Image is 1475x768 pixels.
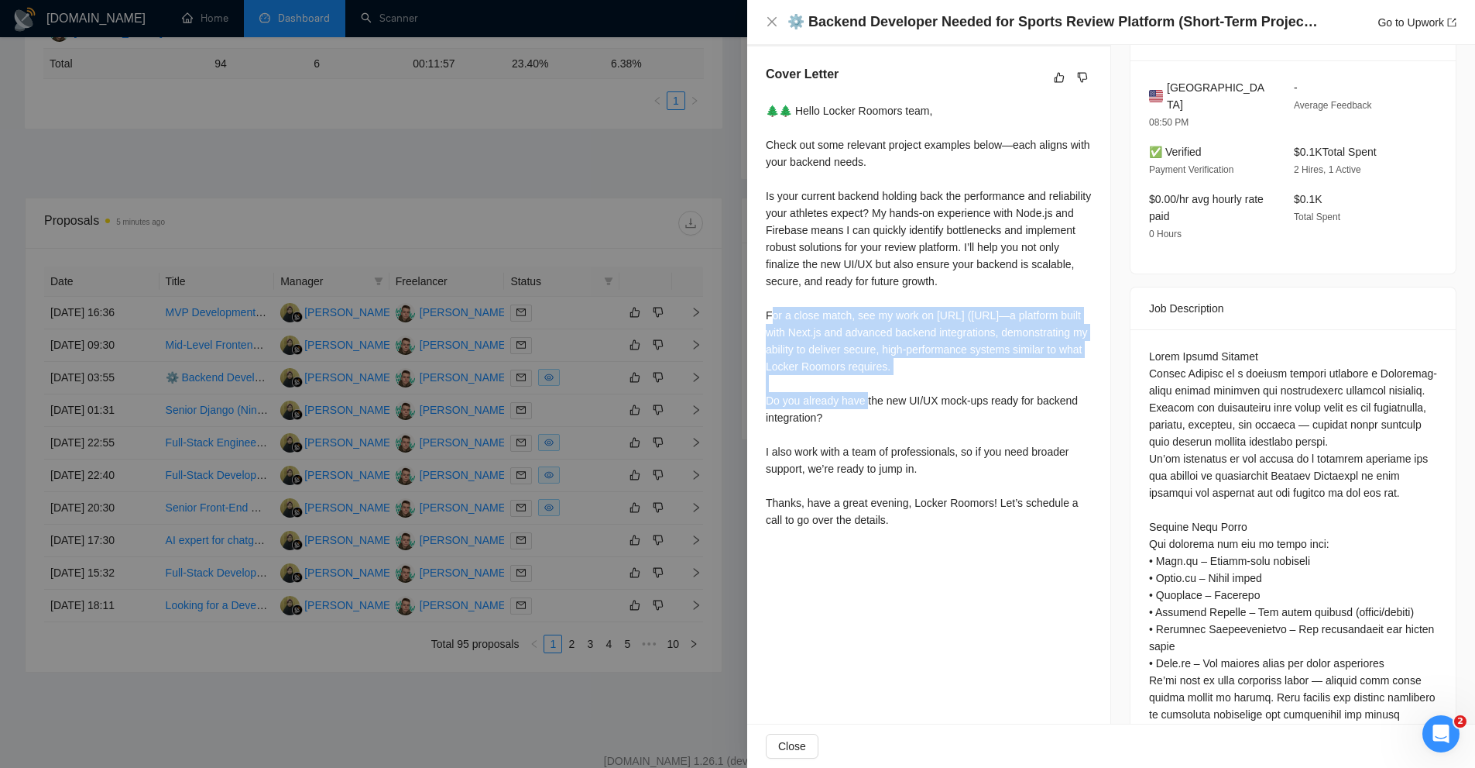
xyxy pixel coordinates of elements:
[1149,117,1189,128] span: 08:50 PM
[1294,193,1322,205] span: $0.1K
[1422,715,1460,753] iframe: Intercom live chat
[766,15,778,29] button: Close
[1077,71,1088,84] span: dislike
[1454,715,1466,728] span: 2
[1294,164,1361,175] span: 2 Hires, 1 Active
[1447,18,1456,27] span: export
[1167,79,1269,113] span: [GEOGRAPHIC_DATA]
[1294,146,1377,158] span: $0.1K Total Spent
[1294,100,1372,111] span: Average Feedback
[1050,68,1069,87] button: like
[1054,71,1065,84] span: like
[1149,164,1233,175] span: Payment Verification
[1149,193,1264,222] span: $0.00/hr avg hourly rate paid
[1073,68,1092,87] button: dislike
[766,15,778,28] span: close
[1149,146,1202,158] span: ✅ Verified
[1149,88,1163,105] img: 🇺🇸
[1149,229,1182,239] span: 0 Hours
[766,734,818,759] button: Close
[766,65,839,84] h5: Cover Letter
[787,12,1322,32] h4: ⚙️ Backend Developer Needed for Sports Review Platform (Short-Term Project with Ongoing Potential)
[1294,81,1298,94] span: -
[1149,288,1437,329] div: Job Description
[1377,16,1456,29] a: Go to Upworkexport
[766,102,1092,529] div: 🌲🌲 Hello Locker Roomors team, Check out some relevant project examples below—each aligns with you...
[1294,212,1340,222] span: Total Spent
[778,738,806,755] span: Close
